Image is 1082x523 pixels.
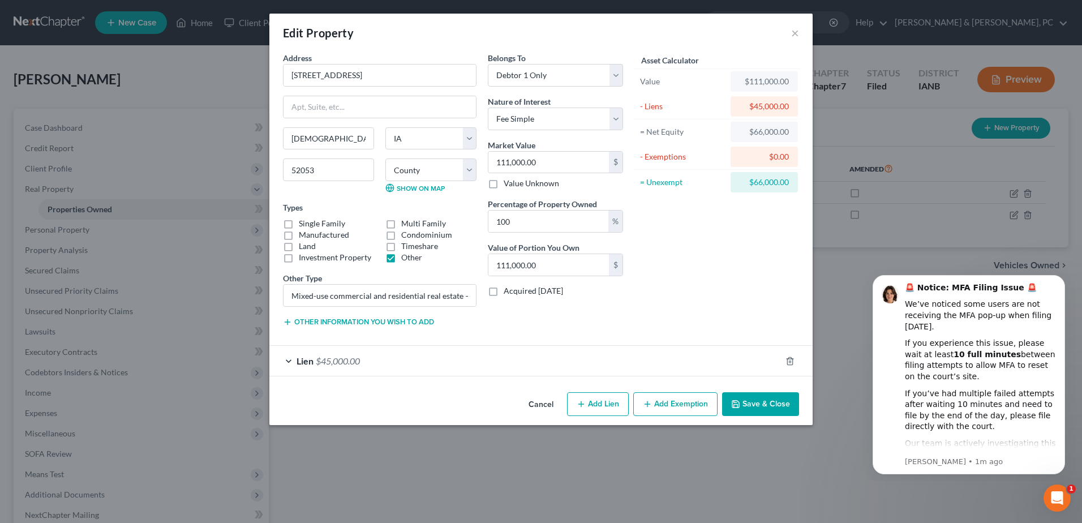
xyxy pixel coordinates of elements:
label: Investment Property [299,252,371,263]
input: 0.00 [488,254,609,276]
div: = Net Equity [640,126,725,138]
label: Manufactured [299,229,349,241]
div: $ [609,152,622,173]
label: Land [299,241,316,252]
label: Acquired [DATE] [504,285,563,297]
label: Single Family [299,218,345,229]
button: × [791,26,799,40]
button: Add Lien [567,392,629,416]
div: Edit Property [283,25,354,41]
div: $66,000.00 [740,177,789,188]
div: % [608,211,622,232]
input: 0.00 [488,211,608,232]
div: $ [609,254,622,276]
div: $45,000.00 [740,101,789,112]
label: Value of Portion You Own [488,242,579,254]
iframe: Intercom notifications message [856,265,1082,481]
input: Apt, Suite, etc... [284,96,476,118]
div: $0.00 [740,151,789,162]
div: $66,000.00 [740,126,789,138]
button: Save & Close [722,392,799,416]
iframe: Intercom live chat [1044,485,1071,512]
div: - Liens [640,101,725,112]
input: Enter zip... [283,158,374,181]
input: Enter city... [284,128,373,149]
input: 0.00 [488,152,609,173]
div: = Unexempt [640,177,725,188]
label: Types [283,202,303,213]
span: 1 [1067,485,1076,494]
label: Percentage of Property Owned [488,198,597,210]
button: Add Exemption [633,392,718,416]
div: $111,000.00 [740,76,789,87]
div: - Exemptions [640,151,725,162]
span: $45,000.00 [316,355,360,366]
label: Value Unknown [504,178,559,189]
label: Multi Family [401,218,446,229]
label: Condominium [401,229,452,241]
button: Cancel [519,393,563,416]
label: Market Value [488,139,535,151]
label: Other Type [283,272,322,284]
span: Lien [297,355,314,366]
input: Enter address... [284,65,476,86]
label: Nature of Interest [488,96,551,108]
span: Address [283,53,312,63]
label: Asset Calculator [641,54,699,66]
a: Show on Map [385,183,445,192]
input: -- [284,285,476,306]
label: Timeshare [401,241,438,252]
button: Other information you wish to add [283,318,434,327]
div: Value [640,76,725,87]
span: Belongs To [488,53,526,63]
label: Other [401,252,422,263]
